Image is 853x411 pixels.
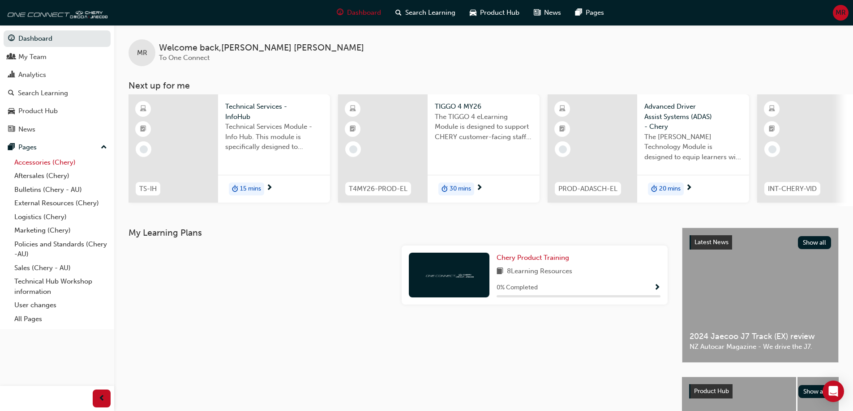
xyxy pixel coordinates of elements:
[8,144,15,152] span: pages-icon
[8,35,15,43] span: guage-icon
[644,132,742,162] span: The [PERSON_NAME] Technology Module is designed to equip learners with essential knowledge about ...
[651,183,657,195] span: duration-icon
[129,228,668,238] h3: My Learning Plans
[480,8,519,18] span: Product Hub
[424,271,474,279] img: oneconnect
[798,385,832,398] button: Show all
[18,88,68,98] div: Search Learning
[833,5,849,21] button: MR
[405,8,455,18] span: Search Learning
[558,184,617,194] span: PROD-ADASCH-EL
[11,210,111,224] a: Logistics (Chery)
[8,53,15,61] span: people-icon
[686,184,692,192] span: next-icon
[690,342,831,352] span: NZ Autocar Magazine - We drive the J7.
[450,184,471,194] span: 30 mins
[8,126,15,134] span: news-icon
[18,52,47,62] div: My Team
[11,156,111,169] a: Accessories (Chery)
[350,123,356,135] span: booktick-icon
[644,102,742,132] span: Advanced Driver Assist Systems (ADAS) - Chery
[266,184,273,192] span: next-icon
[548,94,749,203] a: PROD-ADASCH-ELAdvanced Driver Assist Systems (ADAS) - CheryThe [PERSON_NAME] Technology Module is...
[568,4,611,22] a: pages-iconPages
[4,67,111,83] a: Analytics
[11,224,111,237] a: Marketing (Chery)
[4,139,111,156] button: Pages
[8,89,14,97] span: search-icon
[507,266,572,277] span: 8 Learning Resources
[682,228,839,363] a: Latest NewsShow all2024 Jaecoo J7 Track (EX) reviewNZ Autocar Magazine - We drive the J7.
[18,142,37,153] div: Pages
[559,103,566,115] span: learningResourceType_ELEARNING-icon
[4,4,107,21] a: oneconnect
[99,393,105,404] span: prev-icon
[435,112,532,142] span: The TIGGO 4 eLearning Module is designed to support CHERY customer-facing staff with the product ...
[798,236,832,249] button: Show all
[497,283,538,293] span: 0 % Completed
[497,254,569,262] span: Chery Product Training
[654,282,660,293] button: Show Progress
[559,123,566,135] span: booktick-icon
[659,184,681,194] span: 20 mins
[11,275,111,298] a: Technical Hub Workshop information
[395,7,402,18] span: search-icon
[225,102,323,122] span: Technical Services - InfoHub
[11,169,111,183] a: Aftersales (Chery)
[769,103,775,115] span: learningResourceType_ELEARNING-icon
[768,184,817,194] span: INT-CHERY-VID
[769,123,775,135] span: booktick-icon
[8,107,15,115] span: car-icon
[654,284,660,292] span: Show Progress
[470,7,476,18] span: car-icon
[129,94,330,203] a: TS-IHTechnical Services - InfoHubTechnical Services Module - Info Hub. This module is specificall...
[559,145,567,153] span: learningRecordVerb_NONE-icon
[18,70,46,80] div: Analytics
[4,121,111,138] a: News
[476,184,483,192] span: next-icon
[140,145,148,153] span: learningRecordVerb_NONE-icon
[11,196,111,210] a: External Resources (Chery)
[338,94,540,203] a: T4MY26-PROD-ELTIGGO 4 MY26The TIGGO 4 eLearning Module is designed to support CHERY customer-faci...
[586,8,604,18] span: Pages
[497,253,573,263] a: Chery Product Training
[232,183,238,195] span: duration-icon
[18,124,35,135] div: News
[240,184,261,194] span: 15 mins
[114,81,853,91] h3: Next up for me
[11,261,111,275] a: Sales (Chery - AU)
[349,184,407,194] span: T4MY26-PROD-EL
[11,312,111,326] a: All Pages
[534,7,540,18] span: news-icon
[159,43,364,53] span: Welcome back , [PERSON_NAME] [PERSON_NAME]
[497,266,503,277] span: book-icon
[8,71,15,79] span: chart-icon
[527,4,568,22] a: news-iconNews
[349,145,357,153] span: learningRecordVerb_NONE-icon
[689,384,832,398] a: Product HubShow all
[4,103,111,119] a: Product Hub
[139,184,157,194] span: TS-IH
[4,29,111,139] button: DashboardMy TeamAnalyticsSearch LearningProduct HubNews
[768,145,776,153] span: learningRecordVerb_NONE-icon
[225,122,323,152] span: Technical Services Module - Info Hub. This module is specifically designed to address the require...
[823,381,844,402] div: Open Intercom Messenger
[575,7,582,18] span: pages-icon
[694,238,729,246] span: Latest News
[4,85,111,102] a: Search Learning
[4,30,111,47] a: Dashboard
[159,54,210,62] span: To One Connect
[442,183,448,195] span: duration-icon
[11,298,111,312] a: User changes
[350,103,356,115] span: learningResourceType_ELEARNING-icon
[690,235,831,250] a: Latest NewsShow all
[330,4,388,22] a: guage-iconDashboard
[18,106,58,116] div: Product Hub
[435,102,532,112] span: TIGGO 4 MY26
[11,183,111,197] a: Bulletins (Chery - AU)
[463,4,527,22] a: car-iconProduct Hub
[836,8,846,18] span: MR
[388,4,463,22] a: search-iconSearch Learning
[347,8,381,18] span: Dashboard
